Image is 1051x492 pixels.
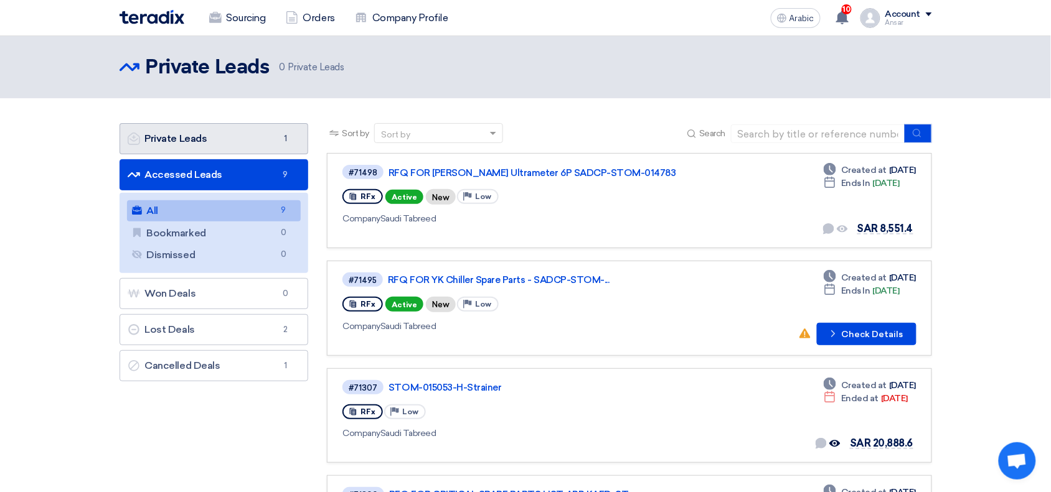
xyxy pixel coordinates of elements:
font: Arabic [789,13,814,24]
font: RFQ FOR [PERSON_NAME] Ultrameter 6P SADCP-STOM-014783 [389,167,676,179]
img: Teradix logo [120,10,184,24]
font: Ends In [841,178,870,188]
div: Open chat [999,442,1036,480]
font: Sort by [342,128,369,139]
a: Accessed Leads9 [120,159,309,190]
a: Lost Deals2 [120,314,309,345]
font: Created at [841,272,887,283]
font: Company [342,213,380,224]
font: Won Deals [145,287,196,299]
font: Check Details [842,329,903,340]
font: Active [392,300,417,309]
font: 0 [281,228,286,237]
font: Ansar [885,19,904,27]
font: 1 [284,134,287,143]
font: 2 [283,325,288,334]
input: Search by title or reference number [731,124,905,143]
font: Company Profile [372,12,448,24]
font: New [432,193,450,202]
font: RFx [361,192,375,201]
font: Sourcing [227,12,266,24]
font: SAR 20,888.6 [850,437,913,449]
font: 0 [281,249,286,259]
font: [DATE] [889,165,916,175]
font: 9 [283,170,288,179]
img: profile_test.png [860,8,880,28]
font: Active [392,193,417,202]
a: Won Deals0 [120,278,309,309]
font: STOM-015053-H-Strainer [389,382,501,393]
font: Low [402,407,418,416]
button: Check Details [817,323,917,345]
a: Private Leads1 [120,123,309,154]
font: Accessed Leads [145,169,222,180]
font: RFx [361,407,375,416]
font: New [432,300,450,310]
a: RFQ FOR YK Chiller Spare Parts - SADCP-STOM-... [388,274,699,285]
font: Search [699,128,725,139]
font: #71495 [349,276,377,285]
a: Sourcing [199,4,276,32]
font: Low [475,192,491,201]
font: 1 [284,361,287,370]
font: Low [475,300,491,309]
button: Arabic [771,8,821,28]
font: [DATE] [889,272,916,283]
font: 0 [283,289,288,298]
font: 0 [279,62,285,73]
font: Company [342,428,380,439]
font: Created at [841,165,887,175]
font: Saudi Tabreed [380,321,436,332]
a: RFQ FOR [PERSON_NAME] Ultrameter 6P SADCP-STOM-014783 [389,167,700,179]
a: Cancelled Deals1 [120,350,309,381]
font: #71307 [349,383,377,392]
font: Bookmarked [147,227,206,239]
font: Saudi Tabreed [380,428,436,439]
font: Sort by [381,129,410,140]
font: Account [885,9,921,19]
font: [DATE] [873,178,900,188]
font: Dismissed [147,249,196,261]
font: [DATE] [873,285,900,296]
font: SAR 8,551.4 [857,223,913,234]
a: STOM-015053-H-Strainer [389,382,700,393]
font: Ended at [841,393,879,404]
font: Private Leads [288,62,344,73]
font: Created at [841,380,887,391]
font: Saudi Tabreed [380,213,436,224]
font: Cancelled Deals [145,360,220,371]
font: Ends In [841,285,870,296]
font: RFQ FOR YK Chiller Spare Parts - SADCP-STOM-... [388,274,609,285]
font: All [147,205,159,216]
font: Company [342,321,380,332]
font: 9 [281,205,286,215]
font: Orders [303,12,335,24]
a: Orders [276,4,345,32]
font: Private Leads [145,132,207,144]
font: [DATE] [881,393,908,404]
font: Lost Deals [145,323,195,335]
font: [DATE] [889,380,916,391]
font: RFx [361,300,375,309]
font: Private Leads [146,58,270,78]
font: 10 [842,5,851,14]
font: #71498 [349,168,377,177]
